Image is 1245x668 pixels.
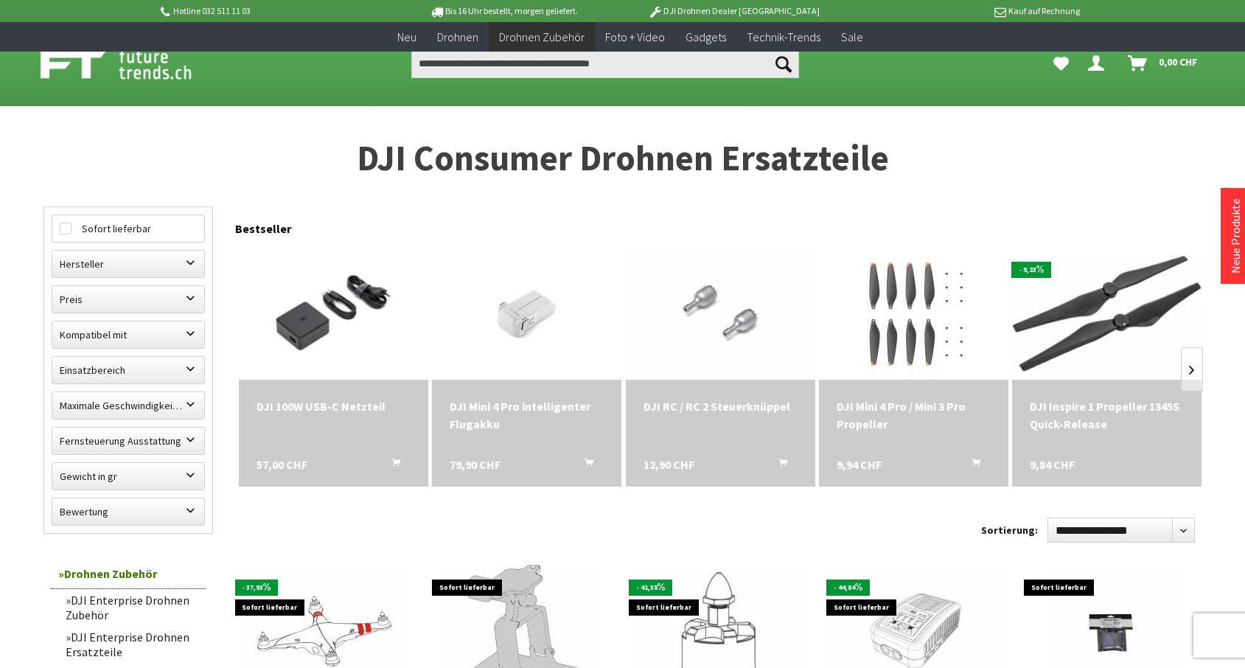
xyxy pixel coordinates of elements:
p: DJI Drohnen Dealer [GEOGRAPHIC_DATA] [619,2,849,20]
button: In den Warenkorb [954,456,989,475]
div: Bestseller [235,206,1202,243]
label: Einsatzbereich [52,357,204,383]
a: Drohnen Zubehör [489,22,595,52]
label: Sortierung: [981,518,1038,542]
label: Preis [52,286,204,313]
label: Kompatibel mit [52,321,204,348]
span: Drohnen Zubehör [499,29,585,44]
span: 0,00 CHF [1159,50,1198,74]
div: DJI Mini 4 Pro intelligenter Flugakku [450,397,604,433]
span: Technik-Trends [747,29,820,44]
p: Bis 16 Uhr bestellt, morgen geliefert. [388,2,618,20]
div: DJI 100W USB-C Netzteil [257,397,411,415]
button: In den Warenkorb [761,456,796,475]
a: DJI Inspire 1 Propeller 1345S Quick-Release 9,84 CHF [1030,397,1184,433]
a: DJI 100W USB-C Netzteil 57,00 CHF In den Warenkorb [257,397,411,415]
h1: DJI Consumer Drohnen Ersatzteile [43,140,1202,177]
div: DJI Inspire 1 Propeller 1345S Quick-Release [1030,397,1184,433]
a: Drohnen Zubehör [51,559,206,589]
label: Sofort lieferbar [52,215,204,242]
button: In den Warenkorb [374,456,409,475]
a: DJI RC / RC 2 Steuerknüppel 12,90 CHF In den Warenkorb [644,397,798,415]
button: Suchen [768,49,799,78]
span: Sale [841,29,863,44]
img: Shop Futuretrends - zur Startseite wechseln [41,46,224,83]
span: 9,94 CHF [837,456,882,473]
img: DJI Inspire 1 Propeller 1345S Quick-Release [1012,255,1202,372]
span: 9,84 CHF [1030,456,1075,473]
img: DJI Mini 4 Pro intelligenter Flugakku [444,247,610,380]
a: Warenkorb [1122,49,1205,78]
a: DJI Enterprise Drohnen Zubehör [58,589,206,626]
p: Kauf auf Rechnung [849,2,1079,20]
input: Produkt, Marke, Kategorie, EAN, Artikelnummer… [411,49,799,78]
span: Foto + Video [605,29,665,44]
label: Gewicht in gr [52,463,204,490]
img: DJI Mini 4 Pro / Mini 3 Pro Propeller [831,247,997,380]
p: Hotline 032 511 11 03 [158,2,388,20]
a: Sale [831,22,873,52]
span: 12,90 CHF [644,456,694,473]
div: DJI Mini 4 Pro / Mini 3 Pro Propeller [837,397,991,433]
span: Drohnen [437,29,478,44]
img: DJI RC / RC 2 Steuerknüppel [626,250,815,376]
a: DJI Mini 4 Pro intelligenter Flugakku 79,90 CHF In den Warenkorb [450,397,604,433]
a: Neue Produkte [1228,198,1243,274]
span: Neu [397,29,416,44]
a: Gadgets [675,22,736,52]
label: Bewertung [52,498,204,525]
label: Fernsteuerung Ausstattung [52,428,204,454]
a: Foto + Video [595,22,675,52]
a: Meine Favoriten [1046,49,1076,78]
label: Hersteller [52,251,204,277]
a: Dein Konto [1082,49,1116,78]
a: DJI Enterprise Drohnen Ersatzteile [58,626,206,663]
a: DJI Mini 4 Pro / Mini 3 Pro Propeller 9,94 CHF In den Warenkorb [837,397,991,433]
span: Gadgets [686,29,726,44]
span: 79,90 CHF [450,456,501,473]
img: DJI 100W USB-C Netzteil [239,250,428,376]
a: Drohnen [427,22,489,52]
label: Maximale Geschwindigkeit in km/h [52,392,204,419]
a: Neu [387,22,427,52]
button: In den Warenkorb [567,456,602,475]
span: 57,00 CHF [257,456,307,473]
div: DJI RC / RC 2 Steuerknüppel [644,397,798,415]
a: Technik-Trends [736,22,831,52]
